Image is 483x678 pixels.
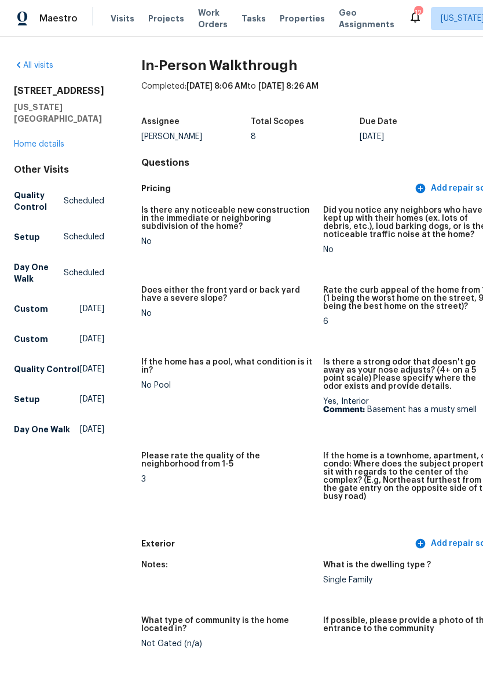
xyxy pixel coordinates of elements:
[148,13,184,24] span: Projects
[251,133,360,141] div: 8
[14,85,104,97] h2: [STREET_ADDRESS]
[360,118,397,126] h5: Due Date
[141,358,314,374] h5: If the home has a pool, what condition is it in?
[141,133,251,141] div: [PERSON_NAME]
[251,118,304,126] h5: Total Scopes
[80,424,104,435] span: [DATE]
[241,14,266,23] span: Tasks
[141,183,412,195] h5: Pricing
[141,238,314,246] div: No
[14,303,48,315] h5: Custom
[198,7,228,30] span: Work Orders
[80,333,104,345] span: [DATE]
[141,617,314,633] h5: What type of community is the home located in?
[141,640,314,648] div: Not Gated (n/a)
[14,257,104,289] a: Day One WalkScheduled
[39,13,78,24] span: Maestro
[141,475,314,483] div: 3
[141,118,180,126] h5: Assignee
[14,61,53,70] a: All visits
[64,195,104,207] span: Scheduled
[141,561,168,569] h5: Notes:
[186,82,247,90] span: [DATE] 8:06 AM
[14,189,64,213] h5: Quality Control
[14,227,104,247] a: SetupScheduled
[323,561,431,569] h5: What is the dwelling type ?
[14,164,104,176] div: Other Visits
[14,424,70,435] h5: Day One Walk
[141,452,314,468] h5: Please rate the quality of the neighborhood from 1-5
[64,231,104,243] span: Scheduled
[14,101,104,125] h5: [US_STATE][GEOGRAPHIC_DATA]
[141,206,314,231] h5: Is there any noticeable new construction in the immediate or neighboring subdivision of the home?
[141,309,314,318] div: No
[80,393,104,405] span: [DATE]
[14,333,48,345] h5: Custom
[14,298,104,319] a: Custom[DATE]
[14,231,40,243] h5: Setup
[111,13,134,24] span: Visits
[14,329,104,349] a: Custom[DATE]
[141,286,314,302] h5: Does either the front yard or back yard have a severe slope?
[414,7,422,19] div: 12
[339,7,394,30] span: Geo Assignments
[14,140,64,148] a: Home details
[14,389,104,410] a: Setup[DATE]
[280,13,325,24] span: Properties
[80,363,104,375] span: [DATE]
[14,363,79,375] h5: Quality Control
[323,406,365,414] b: Comment:
[141,538,412,550] h5: Exterior
[258,82,319,90] span: [DATE] 8:26 AM
[80,303,104,315] span: [DATE]
[14,185,104,217] a: Quality ControlScheduled
[14,261,64,285] h5: Day One Walk
[14,359,104,380] a: Quality Control[DATE]
[64,267,104,279] span: Scheduled
[14,419,104,440] a: Day One Walk[DATE]
[360,133,469,141] div: [DATE]
[141,381,314,389] div: No Pool
[14,393,40,405] h5: Setup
